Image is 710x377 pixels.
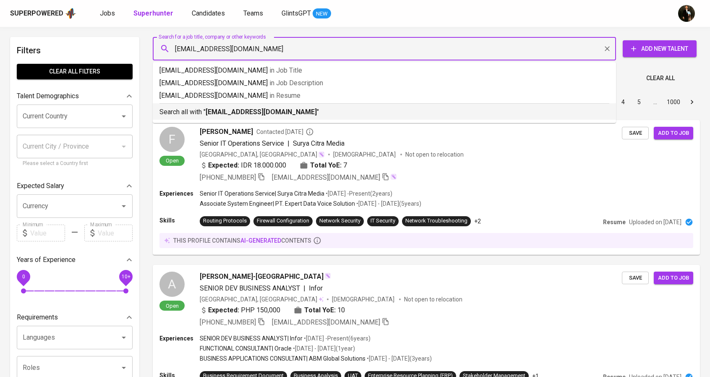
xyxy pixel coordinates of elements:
p: • [DATE] - [DATE] ( 3 years ) [365,354,432,363]
div: PHP 150,000 [200,305,280,315]
div: Firewall Configuration [257,217,309,225]
p: • [DATE] - Present ( 2 years ) [324,189,392,198]
p: +2 [474,217,481,225]
input: Value [98,225,133,241]
p: Talent Demographics [17,91,79,101]
span: Save [626,128,645,138]
span: [PERSON_NAME]-[GEOGRAPHIC_DATA] [200,272,324,282]
p: Not open to relocation [405,150,464,159]
span: [EMAIL_ADDRESS][DOMAIN_NAME] [272,173,380,181]
span: Surya Citra Media [293,139,345,147]
div: Talent Demographics [17,88,133,105]
img: ridlo@glints.com [678,5,695,22]
svg: By Batam recruiter [305,128,314,136]
span: Save [626,273,645,283]
span: Infor [309,284,323,292]
button: Open [118,362,130,374]
button: Add New Talent [623,40,697,57]
p: this profile contains contents [173,236,311,245]
span: Add to job [658,128,689,138]
p: Requirements [17,312,58,322]
button: Go to page 1000 [664,95,683,109]
span: Add to job [658,273,689,283]
span: [PHONE_NUMBER] [200,318,256,326]
p: Associate System Engineer | PT. Expert Data Voice Solution [200,199,355,208]
p: Experiences [159,334,200,343]
p: Uploaded on [DATE] [629,218,681,226]
span: in Resume [269,92,300,99]
span: [PERSON_NAME] [200,127,253,137]
input: Value [30,225,65,241]
button: Open [118,200,130,212]
div: Years of Experience [17,251,133,268]
span: Jobs [100,9,115,17]
div: [GEOGRAPHIC_DATA], [GEOGRAPHIC_DATA] [200,295,324,304]
span: Add New Talent [629,44,690,54]
span: Clear All filters [23,66,126,77]
a: Superhunter [133,8,175,19]
button: Open [118,332,130,343]
span: 0 [22,274,25,280]
p: Resume [603,218,626,226]
span: in Job Title [269,66,302,74]
nav: pagination navigation [551,95,700,109]
span: [PHONE_NUMBER] [200,173,256,181]
span: Teams [243,9,263,17]
b: Total YoE: [304,305,336,315]
div: [GEOGRAPHIC_DATA], [GEOGRAPHIC_DATA] [200,150,325,159]
div: F [159,127,185,152]
img: magic_wand.svg [318,151,325,158]
div: … [648,98,662,106]
span: [DEMOGRAPHIC_DATA] [332,295,396,304]
div: Superpowered [10,9,63,18]
div: Network Troubleshooting [405,217,467,225]
a: Jobs [100,8,117,19]
img: magic_wand.svg [324,272,331,279]
span: | [287,139,290,149]
p: Years of Experience [17,255,76,265]
p: Not open to relocation [404,295,462,304]
p: • [DATE] - [DATE] ( 5 years ) [355,199,421,208]
span: 10+ [121,274,130,280]
button: Clear [601,43,613,55]
h6: Filters [17,44,133,57]
a: Teams [243,8,265,19]
button: Add to job [654,127,693,140]
button: Open [118,110,130,122]
b: Superhunter [133,9,173,17]
a: Superpoweredapp logo [10,7,76,20]
b: Expected: [208,160,239,170]
button: Clear All [643,71,678,86]
button: Save [622,127,649,140]
p: FUNCTIONAL CONSULTANT | Oracle [200,344,292,353]
div: Requirements [17,309,133,326]
span: 7 [343,160,347,170]
div: A [159,272,185,297]
span: in Job Description [269,79,323,87]
button: Go to next page [685,95,699,109]
div: IDR 18.000.000 [200,160,286,170]
p: [EMAIL_ADDRESS][DOMAIN_NAME] [159,78,609,88]
p: [EMAIL_ADDRESS][DOMAIN_NAME] [159,65,609,76]
span: NEW [313,10,331,18]
span: | [303,283,305,293]
span: SENIOR DEV BUSINESS ANALYST [200,284,300,292]
p: SENIOR DEV BUSINESS ANALYST | Infor [200,334,303,343]
p: Search all with " " [159,107,609,117]
a: FOpen[PERSON_NAME]Contacted [DATE]Senior IT Operations Service|Surya Citra Media[GEOGRAPHIC_DATA]... [153,120,700,255]
b: Expected: [208,305,239,315]
p: Expected Salary [17,181,64,191]
button: Go to page 5 [632,95,646,109]
button: Add to job [654,272,693,285]
p: Senior IT Operations Service | Surya Citra Media [200,189,324,198]
div: Expected Salary [17,178,133,194]
a: GlintsGPT NEW [282,8,331,19]
span: 10 [337,305,345,315]
p: BUSINESS APPLICATIONS CONSULTANT | ABM Global Solutions [200,354,365,363]
span: Clear All [646,73,675,84]
img: app logo [65,7,76,20]
p: • [DATE] - Present ( 6 years ) [303,334,371,343]
p: Please select a Country first [23,160,127,168]
p: Experiences [159,189,200,198]
span: Contacted [DATE] [256,128,314,136]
